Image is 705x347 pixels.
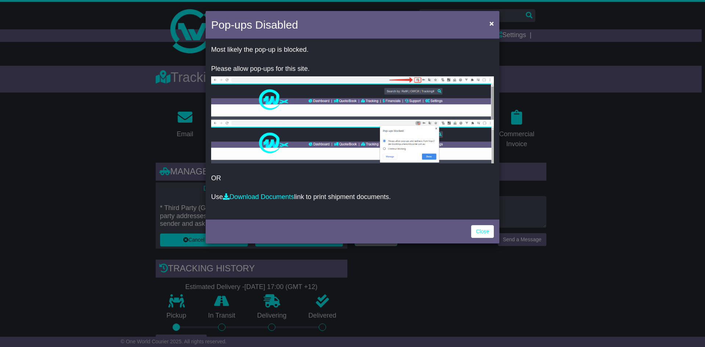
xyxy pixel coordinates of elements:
[211,46,494,54] p: Most likely the pop-up is blocked.
[223,193,294,200] a: Download Documents
[489,19,494,28] span: ×
[211,120,494,163] img: allow-popup-2.png
[211,76,494,120] img: allow-popup-1.png
[211,17,298,33] h4: Pop-ups Disabled
[211,193,494,201] p: Use link to print shipment documents.
[206,40,499,218] div: OR
[471,225,494,238] a: Close
[486,16,498,31] button: Close
[211,65,494,73] p: Please allow pop-ups for this site.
